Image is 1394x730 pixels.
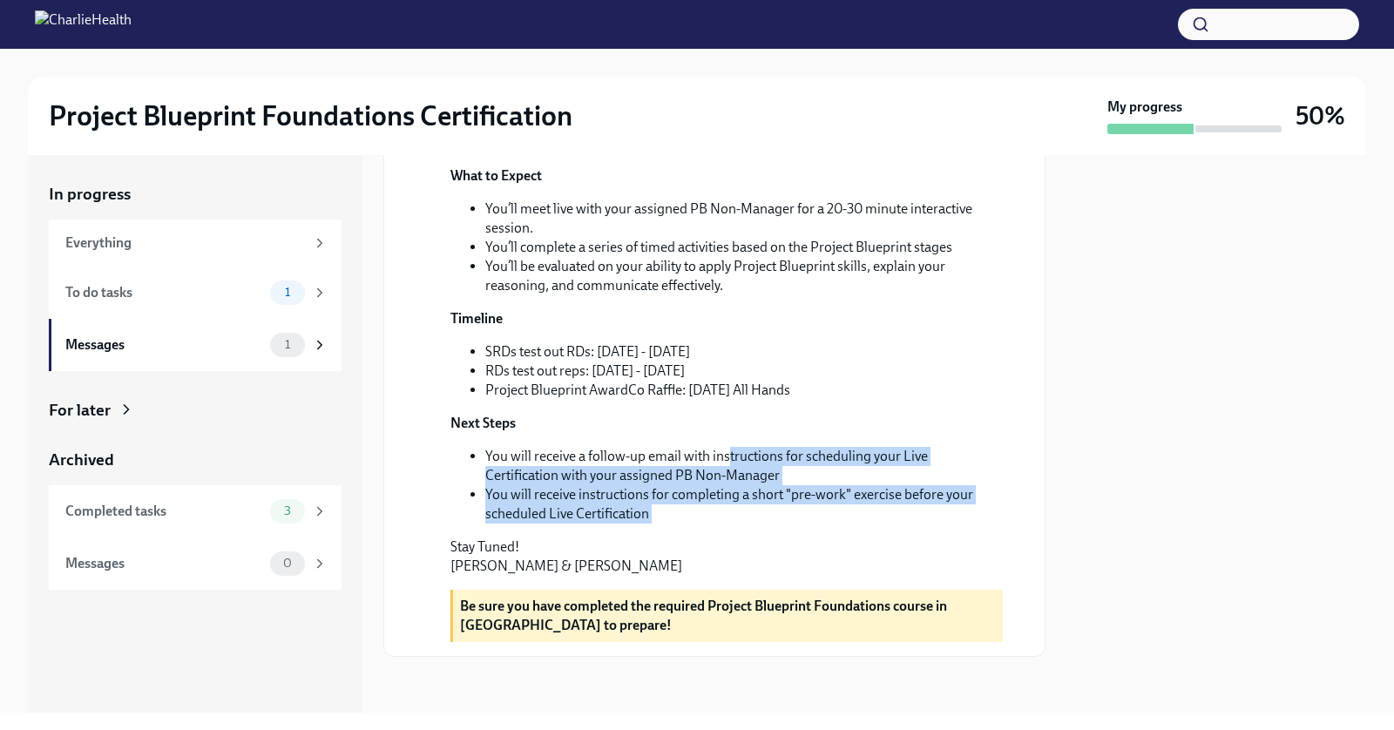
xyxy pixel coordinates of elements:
li: RDs test out reps: [DATE] - [DATE] [485,362,1003,381]
span: 3 [274,504,301,517]
span: 1 [274,338,301,351]
a: Messages1 [49,319,342,371]
li: SRDs test out RDs: [DATE] - [DATE] [485,342,1003,362]
li: You will receive a follow-up email with instructions for scheduling your Live Certification with ... [485,447,1003,485]
span: 0 [273,557,302,570]
a: To do tasks1 [49,267,342,319]
strong: Next Steps [450,415,516,431]
div: To do tasks [65,283,263,302]
li: You will receive instructions for completing a short "pre-work" exercise before your scheduled Li... [485,485,1003,524]
li: You’ll meet live with your assigned PB Non-Manager for a 20-30 minute interactive session. [485,199,1003,238]
li: Project Blueprint AwardCo Raffle: [DATE] All Hands [485,381,1003,400]
strong: What to Expect [450,167,542,184]
strong: Be sure you have completed the required Project Blueprint Foundations course in [GEOGRAPHIC_DATA]... [460,598,947,633]
img: CharlieHealth [35,10,132,38]
strong: Timeline [450,310,503,327]
div: Completed tasks [65,502,263,521]
span: 1 [274,286,301,299]
a: In progress [49,183,342,206]
li: You’ll complete a series of timed activities based on the Project Blueprint stages [485,238,1003,257]
div: Messages [65,554,263,573]
div: Messages [65,335,263,355]
a: Messages0 [49,537,342,590]
h2: Project Blueprint Foundations Certification [49,98,572,133]
div: For later [49,399,111,422]
a: Archived [49,449,342,471]
a: Completed tasks3 [49,485,342,537]
a: Everything [49,220,342,267]
strong: My progress [1107,98,1182,117]
h3: 50% [1296,100,1345,132]
li: You’ll be evaluated on your ability to apply Project Blueprint skills, explain your reasoning, an... [485,257,1003,295]
a: For later [49,399,342,422]
div: Everything [65,233,305,253]
p: Stay Tuned! [PERSON_NAME] & [PERSON_NAME] [450,537,1003,576]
